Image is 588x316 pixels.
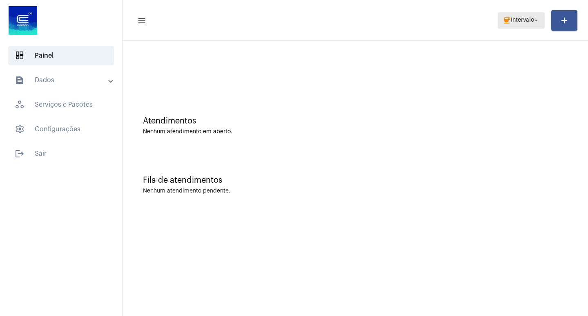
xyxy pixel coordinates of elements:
div: Atendimentos [143,117,568,126]
span: Configurações [8,119,114,139]
span: Serviços e Pacotes [8,95,114,114]
mat-icon: sidenav icon [15,149,24,159]
mat-icon: sidenav icon [15,75,24,85]
mat-icon: coffee [503,16,511,25]
span: Painel [8,46,114,65]
div: Nenhum atendimento em aberto. [143,129,568,135]
button: Intervalo [498,12,545,29]
span: sidenav icon [15,51,24,61]
mat-expansion-panel-header: sidenav iconDados [5,70,122,90]
img: d4669ae0-8c07-2337-4f67-34b0df7f5ae4.jpeg [7,4,39,37]
div: Fila de atendimentos [143,176,568,185]
mat-panel-title: Dados [15,75,109,85]
span: Sair [8,144,114,164]
span: Intervalo [511,18,534,23]
mat-icon: sidenav icon [137,16,145,26]
span: sidenav icon [15,100,24,110]
mat-icon: add [559,16,569,25]
span: sidenav icon [15,124,24,134]
mat-icon: arrow_drop_down [532,17,540,24]
div: Nenhum atendimento pendente. [143,188,230,194]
